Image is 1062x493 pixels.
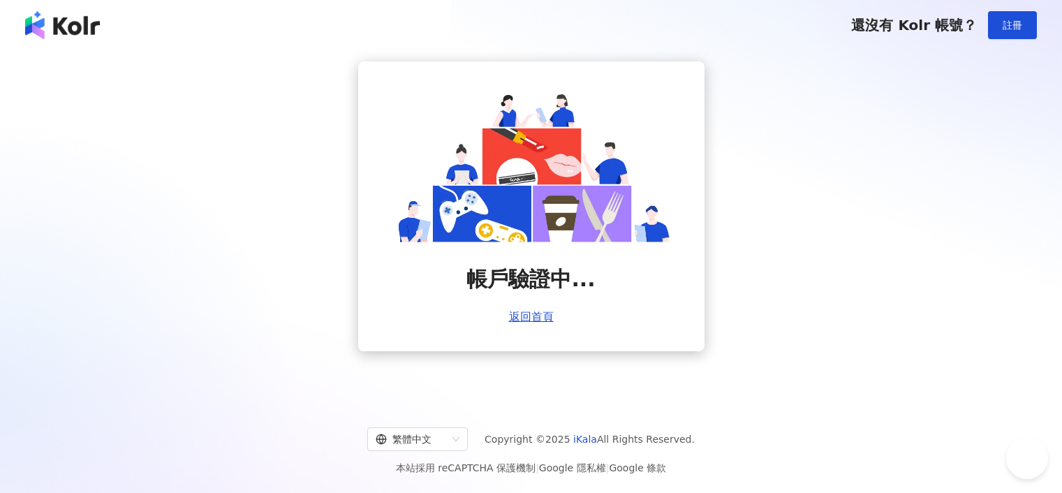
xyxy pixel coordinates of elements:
span: Copyright © 2025 All Rights Reserved. [485,431,695,448]
img: account is verifying [392,89,671,242]
span: | [606,462,610,473]
a: Google 條款 [609,462,666,473]
span: 帳戶驗證中... [466,265,595,294]
div: 繁體中文 [376,428,447,450]
img: logo [25,11,100,39]
span: 註冊 [1003,20,1022,31]
span: 本站採用 reCAPTCHA 保護機制 [396,459,666,476]
span: 還沒有 Kolr 帳號？ [851,17,977,34]
a: Google 隱私權 [539,462,606,473]
a: iKala [573,434,597,445]
a: 返回首頁 [509,311,554,323]
span: | [536,462,539,473]
button: 註冊 [988,11,1037,39]
iframe: Help Scout Beacon - Open [1006,437,1048,479]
